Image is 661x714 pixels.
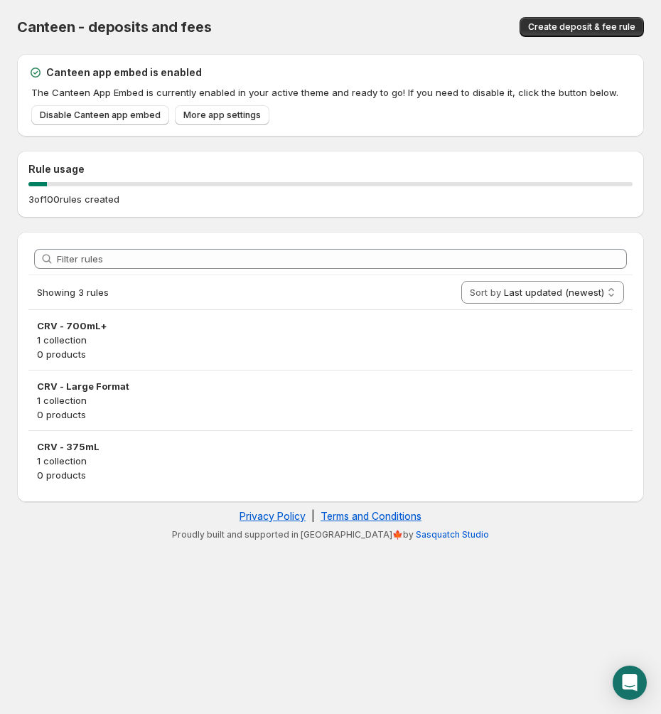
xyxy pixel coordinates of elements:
p: 1 collection [37,454,624,468]
span: | [311,510,315,522]
p: Proudly built and supported in [GEOGRAPHIC_DATA]🍁by [24,529,637,540]
p: 3 of 100 rules created [28,192,119,206]
div: Open Intercom Messenger [613,666,647,700]
p: 0 products [37,407,624,422]
a: More app settings [175,105,269,125]
a: Terms and Conditions [321,510,421,522]
p: The Canteen App Embed is currently enabled in your active theme and ready to go! If you need to d... [31,85,633,100]
span: Canteen - deposits and fees [17,18,212,36]
span: Create deposit & fee rule [528,21,635,33]
h3: CRV - Large Format [37,379,624,393]
h2: Canteen app embed is enabled [46,65,202,80]
span: Disable Canteen app embed [40,110,161,121]
button: Create deposit & fee rule [520,17,644,37]
span: Showing 3 rules [37,287,109,298]
h3: CRV - 700mL+ [37,319,624,333]
a: Disable Canteen app embed [31,105,169,125]
h2: Rule usage [28,162,633,176]
a: Sasquatch Studio [416,529,489,540]
a: Privacy Policy [240,510,306,522]
input: Filter rules [57,249,627,269]
span: More app settings [183,110,261,121]
p: 1 collection [37,333,624,347]
p: 0 products [37,468,624,482]
p: 0 products [37,347,624,361]
h3: CRV - 375mL [37,439,624,454]
p: 1 collection [37,393,624,407]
